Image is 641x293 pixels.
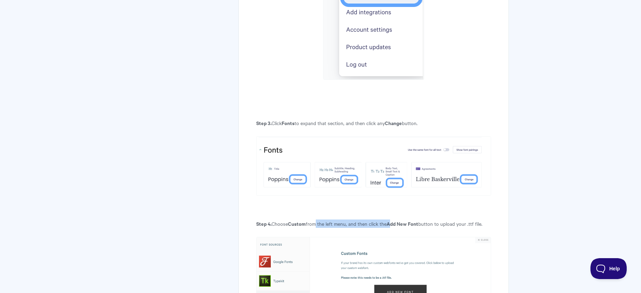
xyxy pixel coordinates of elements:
p: Choose from the left menu, and then click the button to upload your .ttf file. [256,219,491,228]
img: file-IVXLQqOAYf.png [256,136,491,196]
strong: Change [385,119,402,126]
strong: Fonts [282,119,295,126]
strong: Step 4. [256,220,272,227]
strong: Custom [288,220,306,227]
iframe: Toggle Customer Support [590,258,627,279]
strong: Step 3. [256,119,272,126]
strong: Add New Font [387,220,418,227]
p: Click to expand that section, and then click any button. [256,119,491,127]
